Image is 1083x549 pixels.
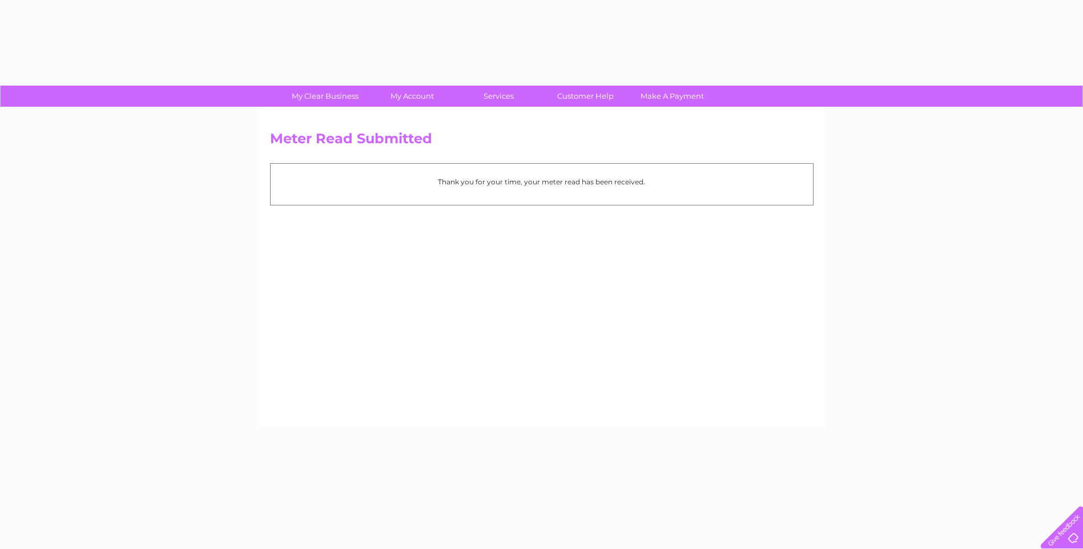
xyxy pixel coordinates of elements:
[276,176,807,187] p: Thank you for your time, your meter read has been received.
[625,86,719,107] a: Make A Payment
[538,86,633,107] a: Customer Help
[270,131,814,152] h2: Meter Read Submitted
[452,86,546,107] a: Services
[278,86,372,107] a: My Clear Business
[365,86,459,107] a: My Account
